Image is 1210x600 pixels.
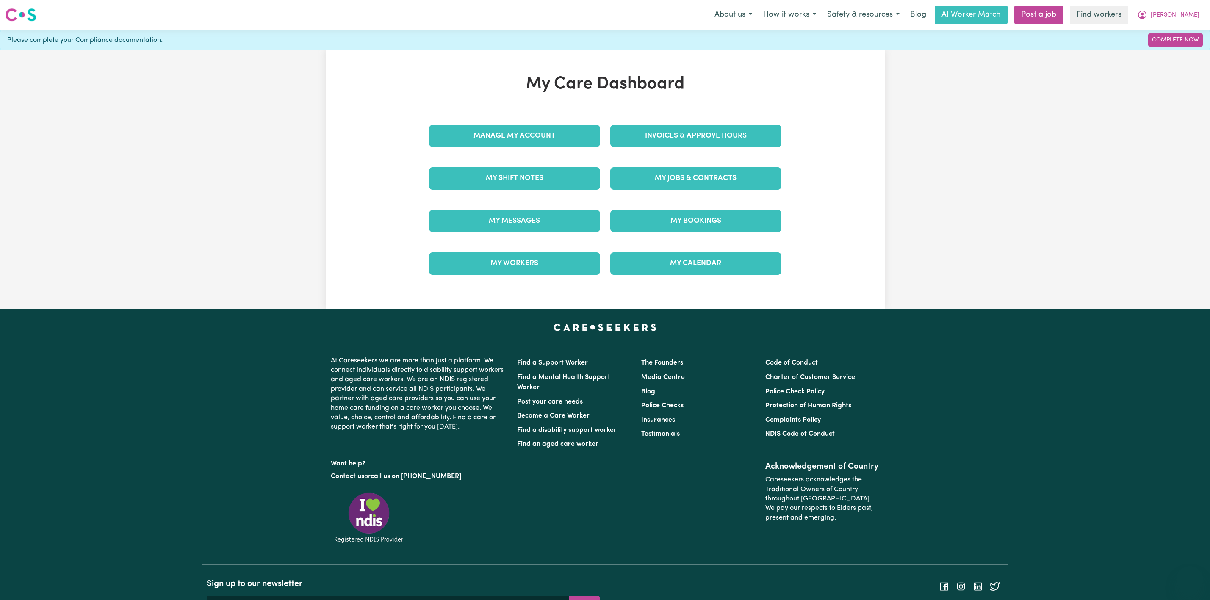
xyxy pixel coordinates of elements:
[765,417,821,423] a: Complaints Policy
[207,579,600,589] h2: Sign up to our newsletter
[517,374,610,391] a: Find a Mental Health Support Worker
[331,353,507,435] p: At Careseekers we are more than just a platform. We connect individuals directly to disability su...
[765,431,835,437] a: NDIS Code of Conduct
[1132,6,1205,24] button: My Account
[371,473,461,480] a: call us on [PHONE_NUMBER]
[765,402,851,409] a: Protection of Human Rights
[641,388,655,395] a: Blog
[429,125,600,147] a: Manage My Account
[1014,6,1063,24] a: Post a job
[331,468,507,484] p: or
[1070,6,1128,24] a: Find workers
[758,6,822,24] button: How it works
[765,388,825,395] a: Police Check Policy
[517,398,583,405] a: Post your care needs
[1176,566,1203,593] iframe: Button to launch messaging window, conversation in progress
[905,6,931,24] a: Blog
[641,374,685,381] a: Media Centre
[641,402,684,409] a: Police Checks
[331,491,407,544] img: Registered NDIS provider
[935,6,1008,24] a: AI Worker Match
[641,417,675,423] a: Insurances
[610,252,781,274] a: My Calendar
[765,374,855,381] a: Charter of Customer Service
[990,583,1000,589] a: Follow Careseekers on Twitter
[429,252,600,274] a: My Workers
[610,210,781,232] a: My Bookings
[765,359,818,366] a: Code of Conduct
[973,583,983,589] a: Follow Careseekers on LinkedIn
[5,5,36,25] a: Careseekers logo
[429,167,600,189] a: My Shift Notes
[554,324,656,331] a: Careseekers home page
[517,412,590,419] a: Become a Care Worker
[331,456,507,468] p: Want help?
[610,167,781,189] a: My Jobs & Contracts
[709,6,758,24] button: About us
[517,359,588,366] a: Find a Support Worker
[765,472,879,526] p: Careseekers acknowledges the Traditional Owners of Country throughout [GEOGRAPHIC_DATA]. We pay o...
[5,7,36,22] img: Careseekers logo
[424,74,786,94] h1: My Care Dashboard
[939,583,949,589] a: Follow Careseekers on Facebook
[641,359,683,366] a: The Founders
[956,583,966,589] a: Follow Careseekers on Instagram
[517,427,617,434] a: Find a disability support worker
[822,6,905,24] button: Safety & resources
[331,473,364,480] a: Contact us
[1151,11,1199,20] span: [PERSON_NAME]
[610,125,781,147] a: Invoices & Approve Hours
[641,431,680,437] a: Testimonials
[765,462,879,472] h2: Acknowledgement of Country
[1148,33,1203,47] a: Complete Now
[517,441,598,448] a: Find an aged care worker
[7,35,163,45] span: Please complete your Compliance documentation.
[429,210,600,232] a: My Messages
